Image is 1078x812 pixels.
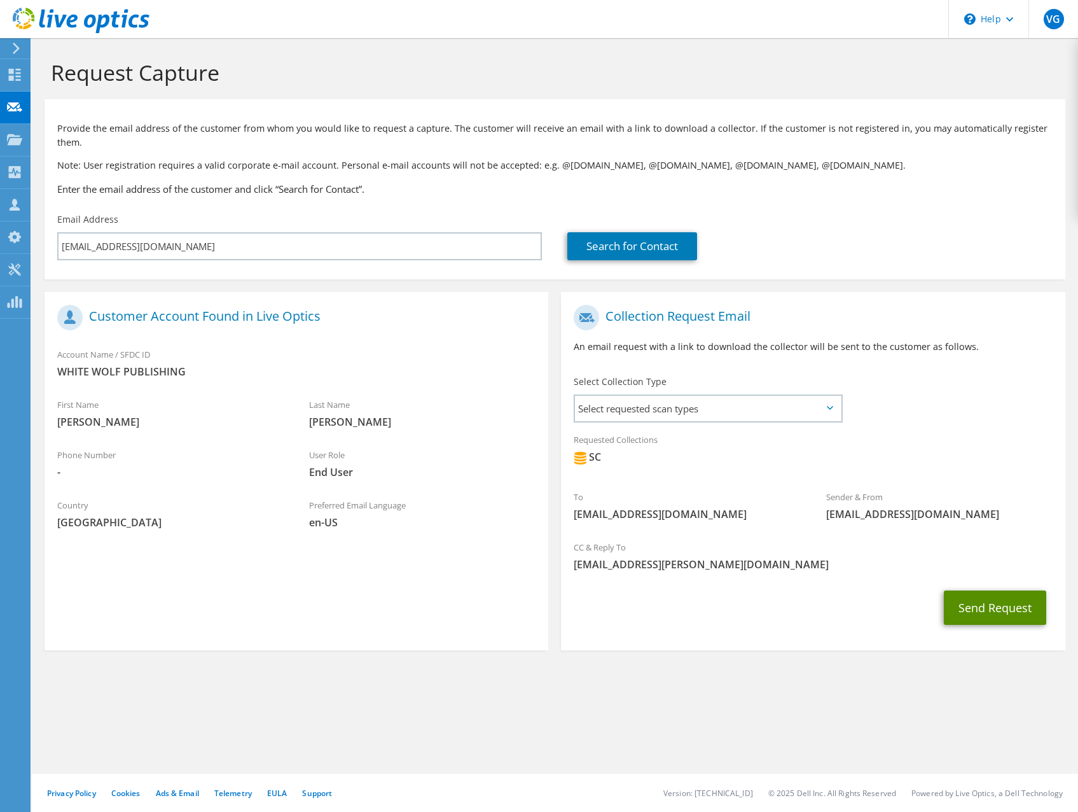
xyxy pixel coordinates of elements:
[214,788,252,799] a: Telemetry
[911,788,1063,799] li: Powered by Live Optics, a Dell Technology
[1044,9,1064,29] span: VG
[561,534,1065,578] div: CC & Reply To
[111,788,141,799] a: Cookies
[575,396,841,421] span: Select requested scan types
[57,213,118,226] label: Email Address
[574,450,601,465] div: SC
[45,492,296,536] div: Country
[57,122,1053,150] p: Provide the email address of the customer from whom you would like to request a capture. The cust...
[663,788,753,799] li: Version: [TECHNICAL_ID]
[302,788,332,799] a: Support
[768,788,896,799] li: © 2025 Dell Inc. All Rights Reserved
[57,182,1053,196] h3: Enter the email address of the customer and click “Search for Contact”.
[964,13,976,25] svg: \n
[296,492,548,536] div: Preferred Email Language
[574,507,800,521] span: [EMAIL_ADDRESS][DOMAIN_NAME]
[944,591,1046,625] button: Send Request
[57,158,1053,172] p: Note: User registration requires a valid corporate e-mail account. Personal e-mail accounts will ...
[309,465,536,479] span: End User
[57,465,284,479] span: -
[813,484,1065,528] div: Sender & From
[567,232,697,260] a: Search for Contact
[57,415,284,429] span: [PERSON_NAME]
[57,305,529,330] h1: Customer Account Found in Live Optics
[561,426,1065,477] div: Requested Collections
[574,375,667,388] label: Select Collection Type
[574,340,1052,354] p: An email request with a link to download the collector will be sent to the customer as follows.
[45,391,296,435] div: First Name
[574,557,1052,571] span: [EMAIL_ADDRESS][PERSON_NAME][DOMAIN_NAME]
[45,341,548,385] div: Account Name / SFDC ID
[51,59,1053,86] h1: Request Capture
[561,484,813,528] div: To
[309,515,536,529] span: en-US
[57,365,536,379] span: WHITE WOLF PUBLISHING
[309,415,536,429] span: [PERSON_NAME]
[47,788,96,799] a: Privacy Policy
[156,788,199,799] a: Ads & Email
[574,305,1046,330] h1: Collection Request Email
[45,442,296,486] div: Phone Number
[826,507,1053,521] span: [EMAIL_ADDRESS][DOMAIN_NAME]
[296,442,548,486] div: User Role
[296,391,548,435] div: Last Name
[57,515,284,529] span: [GEOGRAPHIC_DATA]
[267,788,287,799] a: EULA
